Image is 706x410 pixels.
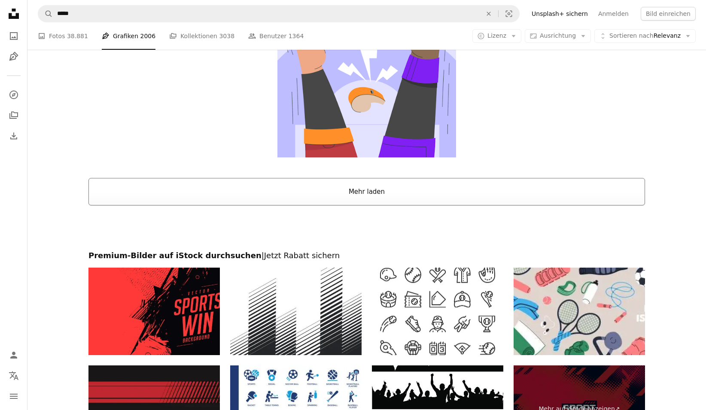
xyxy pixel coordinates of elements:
a: Fotos 38.881 [38,22,88,50]
button: Löschen [479,6,498,22]
img: Abstrakter schwarzer Streifenübergang zu dünnem, strukturiertem Elementhintergrund [230,268,362,355]
form: Finden Sie Bildmaterial auf der ganzen Webseite [38,5,520,22]
button: Lizenz [472,29,521,43]
a: Grafiken [5,48,22,65]
a: Unsplash+ sichern [526,7,593,21]
span: 3038 [219,31,234,41]
a: Startseite — Unsplash [5,5,22,24]
span: 38.881 [67,31,88,41]
span: | Jetzt Rabatt sichern [262,251,340,260]
a: Bisherige Downloads [5,127,22,145]
span: Sortieren nach [609,32,654,39]
img: Baseball - Liniensymbole [372,268,503,355]
a: Benutzer 1364 [248,22,304,50]
a: Anmelden [593,7,634,21]
button: Unsplash suchen [38,6,53,22]
a: Entdecken [5,86,22,103]
span: Ausrichtung [540,32,576,39]
img: Schwarzes und rotes Sports Win Grungy Hintergrunddesign [88,268,220,355]
a: Kollektionen [5,107,22,124]
img: Gestaltung des Werbebanners mit Fitnessartikeln und Platz für Text. Werbevorlage mit Sportgeräten... [514,268,645,355]
h2: Premium-Bilder auf iStock durchsuchen [88,250,645,261]
button: Sprache [5,367,22,384]
span: Relevanz [609,32,681,40]
a: Fotos [5,27,22,45]
button: Menü [5,388,22,405]
span: 1364 [289,31,304,41]
a: Kollektionen 3038 [169,22,234,50]
a: Anmelden / Registrieren [5,347,22,364]
span: Lizenz [487,32,506,39]
button: Ausrichtung [525,29,591,43]
button: Bild einreichen [641,7,696,21]
button: Visuelle Suche [499,6,519,22]
button: Sortieren nachRelevanz [594,29,696,43]
button: Mehr laden [88,178,645,205]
